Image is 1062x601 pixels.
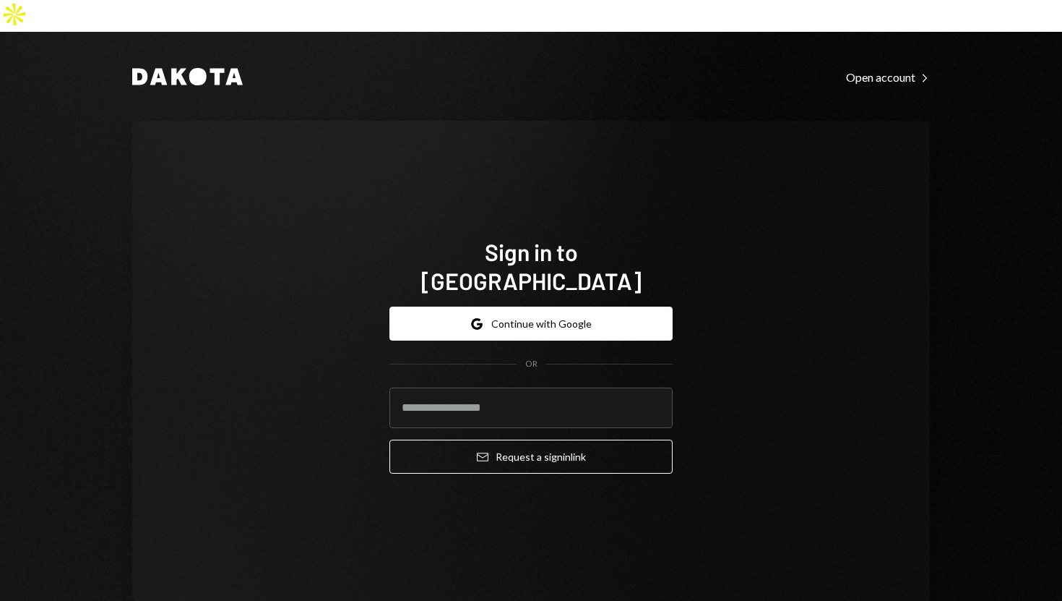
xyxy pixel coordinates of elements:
[389,440,673,474] button: Request a signinlink
[846,69,930,85] a: Open account
[846,70,930,85] div: Open account
[525,358,538,370] div: OR
[389,307,673,341] button: Continue with Google
[389,237,673,295] h1: Sign in to [GEOGRAPHIC_DATA]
